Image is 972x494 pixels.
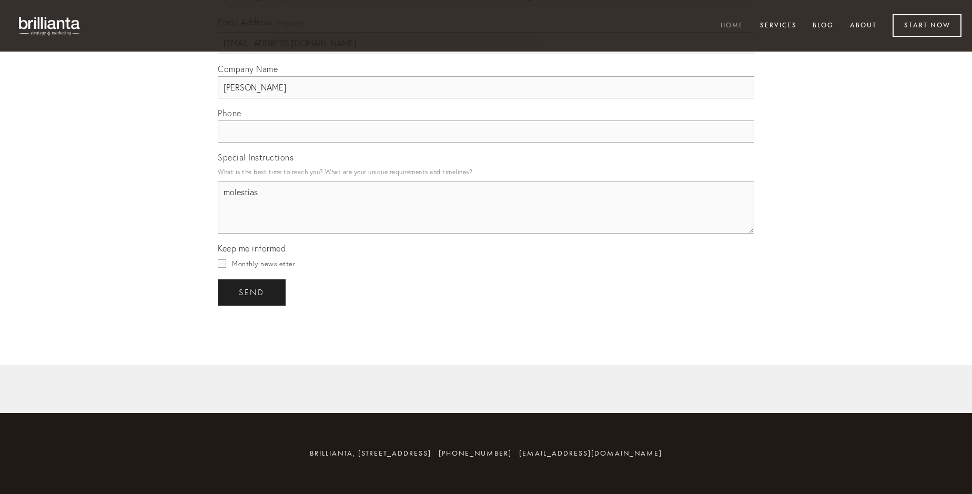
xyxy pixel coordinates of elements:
[806,17,841,35] a: Blog
[218,108,241,118] span: Phone
[11,11,89,41] img: brillianta - research, strategy, marketing
[218,165,754,179] p: What is the best time to reach you? What are your unique requirements and timelines?
[218,279,286,306] button: sendsend
[239,288,265,297] span: send
[218,259,226,268] input: Monthly newsletter
[519,449,662,458] a: [EMAIL_ADDRESS][DOMAIN_NAME]
[310,449,431,458] span: brillianta, [STREET_ADDRESS]
[714,17,751,35] a: Home
[218,152,293,163] span: Special Instructions
[843,17,884,35] a: About
[218,181,754,234] textarea: molestias
[218,64,278,74] span: Company Name
[893,14,961,37] a: Start Now
[439,449,512,458] span: [PHONE_NUMBER]
[218,243,286,254] span: Keep me informed
[232,259,295,268] span: Monthly newsletter
[753,17,804,35] a: Services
